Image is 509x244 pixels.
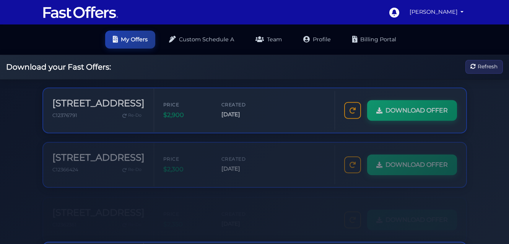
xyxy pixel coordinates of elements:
span: Created [221,99,267,106]
a: [PERSON_NAME] [407,5,467,20]
a: Re-Do [119,109,145,119]
a: Custom Schedule A [161,31,242,49]
span: [DATE] [221,160,267,169]
h2: Download your Fast Offers: [6,62,111,72]
span: $2,900 [163,108,209,118]
a: Profile [296,31,338,49]
span: $2,300 [163,160,209,170]
h3: [STREET_ADDRESS] [52,200,145,211]
span: C12376791 [52,111,77,116]
span: Created [221,151,267,158]
button: Refresh [465,60,503,74]
span: Refresh [478,63,498,71]
h3: [STREET_ADDRESS] [52,96,145,107]
span: Re-Do [128,110,141,117]
span: Re-Do [128,214,141,221]
span: C12366424 [52,163,78,168]
span: [DATE] [221,108,267,117]
a: Re-Do [119,213,145,223]
span: Price [163,151,209,158]
a: DOWNLOAD OFFER [367,202,457,223]
h3: [STREET_ADDRESS] [52,148,145,159]
span: Price [163,203,209,210]
a: Team [248,31,289,49]
a: DOWNLOAD OFFER [367,98,457,119]
a: Re-Do [119,161,145,171]
span: $2,350 [163,212,209,222]
span: C12362361 [52,215,76,220]
span: Created [221,203,267,210]
span: [DATE] [221,212,267,221]
a: DOWNLOAD OFFER [367,150,457,171]
a: Billing Portal [345,31,404,49]
span: DOWNLOAD OFFER [385,156,448,166]
span: DOWNLOAD OFFER [385,208,448,218]
a: My Offers [105,31,155,49]
span: Re-Do [128,162,141,169]
span: DOWNLOAD OFFER [385,104,448,114]
span: Price [163,99,209,106]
